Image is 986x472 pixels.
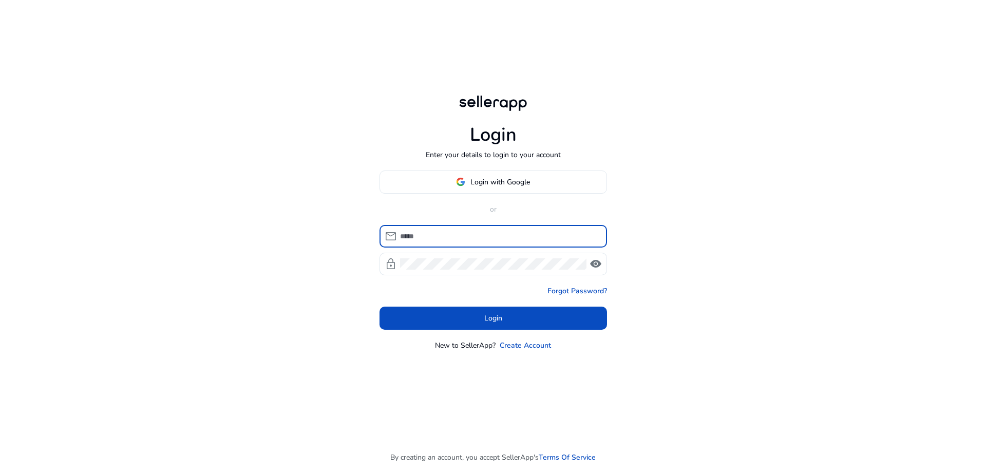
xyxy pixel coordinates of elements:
span: Login [484,313,502,324]
a: Terms Of Service [539,452,596,463]
p: Enter your details to login to your account [426,149,561,160]
img: google-logo.svg [456,177,465,186]
span: lock [385,258,397,270]
button: Login [380,307,607,330]
p: or [380,204,607,215]
a: Forgot Password? [547,286,607,296]
a: Create Account [500,340,551,351]
button: Login with Google [380,171,607,194]
h1: Login [470,124,517,146]
p: New to SellerApp? [435,340,496,351]
span: mail [385,230,397,242]
span: Login with Google [470,177,530,187]
span: visibility [590,258,602,270]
